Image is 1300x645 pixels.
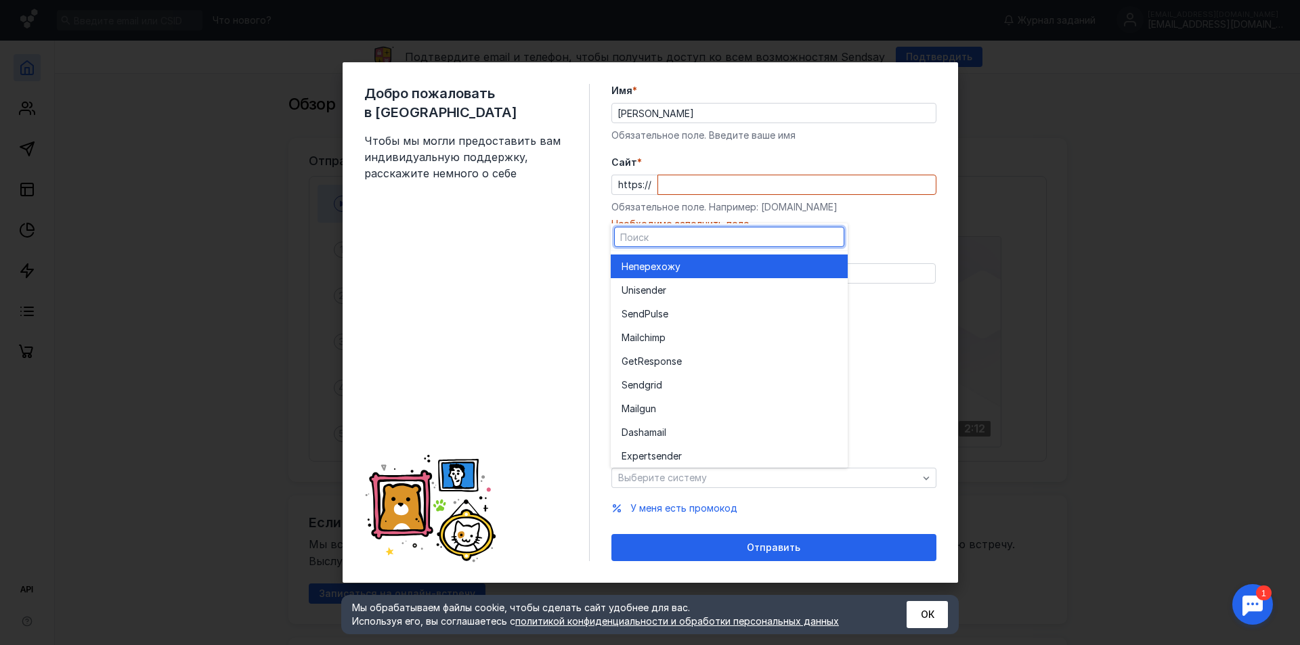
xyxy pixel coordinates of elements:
span: Чтобы мы могли предоставить вам индивидуальную поддержку, расскажите немного о себе [364,133,567,181]
span: У меня есть промокод [630,502,737,514]
button: Sendgrid [611,373,848,397]
button: Выберите систему [611,468,936,488]
span: p [659,331,666,344]
span: gun [639,402,656,416]
span: SendPuls [622,307,663,321]
span: Mail [622,402,639,416]
a: политикой конфиденциальности и обработки персональных данных [515,615,839,627]
span: G [622,355,628,368]
button: У меня есть промокод [630,502,737,515]
span: l [664,426,666,439]
span: Выберите систему [618,472,707,483]
button: Expertsender [611,444,848,468]
button: Unisender [611,278,848,302]
button: Dashamail [611,420,848,444]
button: Mailgun [611,397,848,420]
span: Dashamai [622,426,664,439]
div: Мы обрабатываем файлы cookie, чтобы сделать сайт удобнее для вас. Используя его, вы соглашаетесь c [352,601,873,628]
button: GetResponse [611,349,848,373]
button: SendPulse [611,302,848,326]
div: Необходимо заполнить поле [611,217,936,231]
span: id [654,378,662,392]
span: Добро пожаловать в [GEOGRAPHIC_DATA] [364,84,567,122]
span: Unisende [622,284,663,297]
span: Отправить [747,542,800,554]
span: Не [622,260,634,273]
span: Mailchim [622,331,659,344]
span: Ex [622,449,632,463]
span: pertsender [632,449,682,463]
button: ОК [907,601,948,628]
button: Mailchimp [611,326,848,349]
button: Неперехожу [611,254,848,278]
div: Обязательное поле. Введите ваше имя [611,129,936,142]
span: e [663,307,668,321]
input: Поиск [615,227,844,246]
button: Отправить [611,534,936,561]
span: etResponse [628,355,682,368]
div: Обязательное поле. Например: [DOMAIN_NAME] [611,200,936,214]
span: Имя [611,84,632,97]
span: перехожу [634,260,680,273]
div: grid [611,251,848,468]
span: r [663,284,666,297]
span: Sendgr [622,378,654,392]
span: Cайт [611,156,637,169]
div: 1 [30,8,46,23]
